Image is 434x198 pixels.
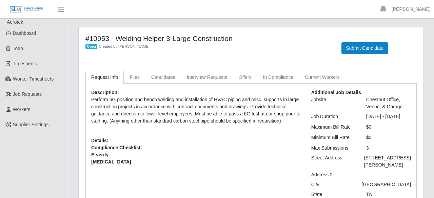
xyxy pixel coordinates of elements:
span: Timesheets [13,61,37,66]
span: Supplier Settings [13,122,49,127]
b: Description: [91,90,119,95]
span: Worker Timesheets [13,76,54,82]
a: Current Workers [299,71,345,84]
div: [GEOGRAPHIC_DATA] [356,181,416,188]
a: Interview Requests [181,71,233,84]
a: In Compliance [257,71,299,84]
span: Job Requests [13,91,42,97]
div: Maximum Bill Rate [306,124,361,131]
div: 3 [361,145,416,152]
span: E-verify [91,151,301,158]
span: Aerotek [7,19,23,25]
div: Minimum Bill Rate [306,134,361,141]
div: State [306,191,361,198]
div: [STREET_ADDRESS][PERSON_NAME] [359,154,416,169]
p: Perform 6G position and bench welding and installation of HVAC piping and misc. supports in large... [91,96,301,125]
a: Files [124,71,145,84]
div: Max Submissions [306,145,361,152]
span: Created by [PERSON_NAME] [99,44,150,48]
b: Compliance Checklist: [91,145,142,150]
span: Dashboard [13,30,36,36]
a: Offers [233,71,257,84]
div: $0 [361,124,416,131]
span: Workers [13,107,31,112]
div: $0 [361,134,416,141]
a: [PERSON_NAME] [392,6,431,13]
a: Candidates [145,71,181,84]
span: Todo [13,46,23,51]
span: Open [85,44,97,49]
div: Chestnut Office, Venue, & Garage [361,96,416,110]
div: City [306,181,357,188]
b: Details: [91,138,108,143]
div: Jobsite [306,96,361,110]
h4: #10953 - Welding Helper 3-Large Construction [85,34,331,43]
div: [DATE] - [DATE] [361,113,416,120]
span: [MEDICAL_DATA] [91,158,301,166]
img: SLM Logo [9,6,43,13]
a: Request Info [85,71,124,84]
div: Street Address [306,154,359,169]
b: Additional Job Details [311,90,361,95]
button: Submit Candidate [341,42,388,54]
div: Job Duration [306,113,361,120]
div: Address 2 [306,171,361,178]
div: TN [361,191,416,198]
